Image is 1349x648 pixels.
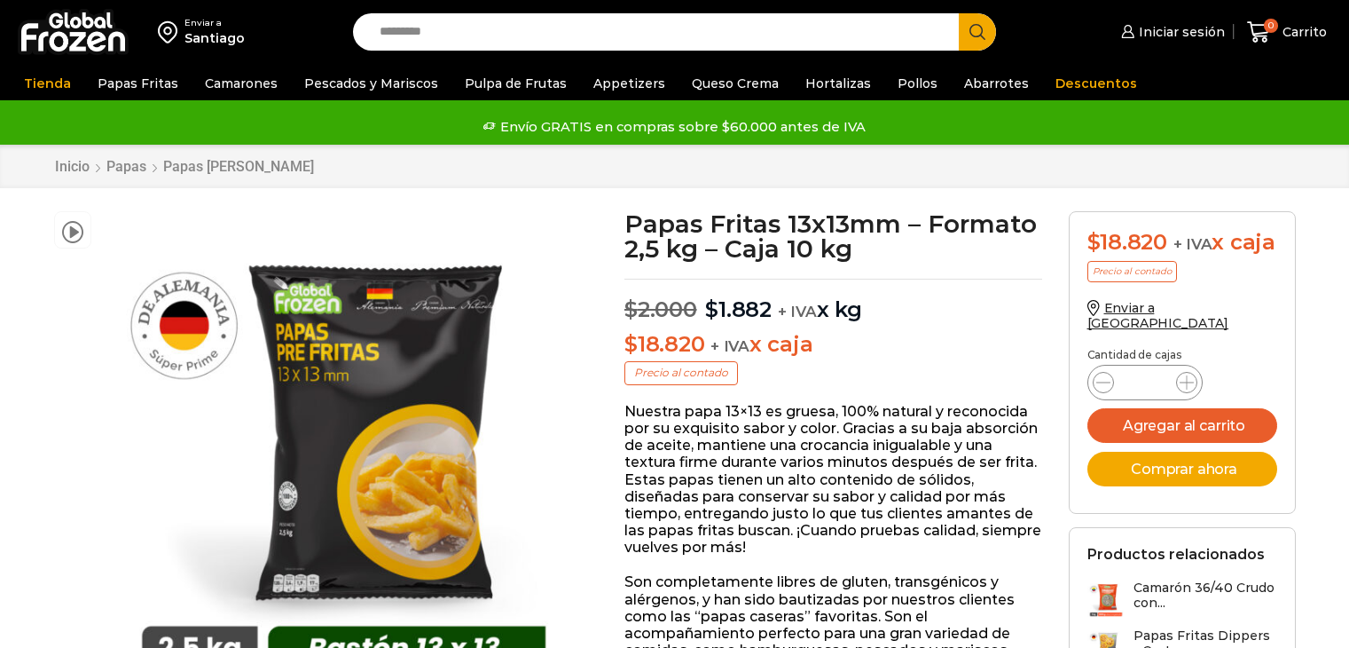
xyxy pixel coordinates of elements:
span: 0 [1264,19,1278,33]
bdi: 18.820 [1087,229,1167,255]
h1: Papas Fritas 13x13mm – Formato 2,5 kg – Caja 10 kg [624,211,1042,261]
a: Papas [PERSON_NAME] [162,158,315,175]
a: 0 Carrito [1243,12,1331,53]
a: Appetizers [584,67,674,100]
span: Iniciar sesión [1134,23,1225,41]
a: Queso Crema [683,67,788,100]
nav: Breadcrumb [54,158,315,175]
h3: Camarón 36/40 Crudo con... [1133,581,1277,611]
span: $ [624,331,638,357]
a: Camarón 36/40 Crudo con... [1087,581,1277,619]
span: $ [624,296,638,322]
a: Descuentos [1047,67,1146,100]
a: Papas [106,158,147,175]
span: + IVA [778,303,817,320]
input: Product quantity [1128,370,1162,395]
a: Tienda [15,67,80,100]
a: Pulpa de Frutas [456,67,576,100]
p: Precio al contado [1087,261,1177,282]
a: Hortalizas [796,67,880,100]
a: Camarones [196,67,286,100]
span: $ [705,296,718,322]
button: Comprar ahora [1087,452,1277,486]
a: Iniciar sesión [1117,14,1225,50]
div: x caja [1087,230,1277,256]
bdi: 1.882 [705,296,772,322]
span: + IVA [1173,235,1212,253]
a: Pescados y Mariscos [295,67,447,100]
div: Enviar a [184,17,245,29]
p: Precio al contado [624,361,738,384]
p: Nuestra papa 13×13 es gruesa, 100% natural y reconocida por su exquisito sabor y color. Gracias a... [624,403,1042,557]
p: x kg [624,279,1042,323]
span: Carrito [1278,23,1327,41]
p: Cantidad de cajas [1087,349,1277,361]
button: Search button [959,13,996,51]
span: $ [1087,229,1101,255]
span: + IVA [710,337,749,355]
div: Santiago [184,29,245,47]
p: x caja [624,332,1042,358]
img: address-field-icon.svg [158,17,184,47]
a: Inicio [54,158,90,175]
a: Pollos [889,67,946,100]
button: Agregar al carrito [1087,408,1277,443]
a: Abarrotes [955,67,1038,100]
a: Papas Fritas [89,67,187,100]
h2: Productos relacionados [1087,546,1265,563]
a: Enviar a [GEOGRAPHIC_DATA] [1087,300,1229,331]
bdi: 18.820 [624,331,704,357]
bdi: 2.000 [624,296,697,322]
